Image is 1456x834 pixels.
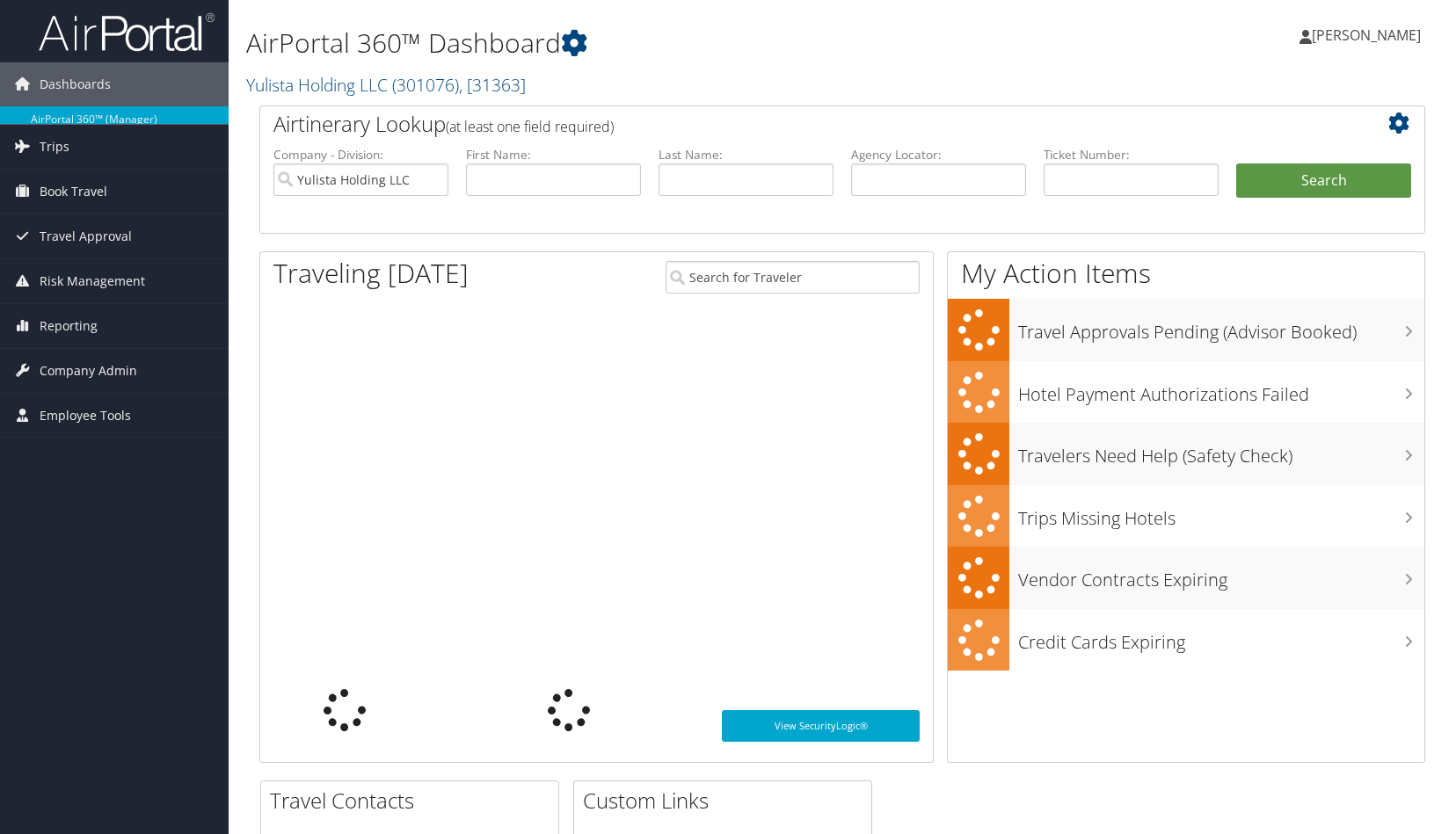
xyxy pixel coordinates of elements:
[1018,621,1424,655] h3: Credit Cards Expiring
[583,786,871,816] h2: Custom Links
[948,485,1424,548] a: Trips Missing Hotels
[40,62,111,106] span: Dashboards
[273,146,448,163] label: Company - Division:
[659,146,834,163] label: Last Name:
[392,73,459,97] span: ( 301076 )
[1236,163,1411,199] button: Search
[948,547,1424,609] a: Vendor Contracts Expiring
[1312,25,1421,45] span: [PERSON_NAME]
[40,125,69,169] span: Trips
[722,710,920,742] a: View SecurityLogic®
[40,170,107,214] span: Book Travel
[1018,435,1424,468] h3: Travelers Need Help (Safety Check)
[39,11,215,53] img: airportal-logo.png
[273,255,469,292] h1: Traveling [DATE]
[270,786,558,816] h2: Travel Contacts
[246,25,1041,62] h1: AirPortal 360™ Dashboard
[1299,9,1438,62] a: [PERSON_NAME]
[40,259,145,303] span: Risk Management
[851,146,1026,163] label: Agency Locator:
[948,299,1424,361] a: Travel Approvals Pending (Advisor Booked)
[948,361,1424,424] a: Hotel Payment Authorizations Failed
[459,73,526,97] span: , [ 31363 ]
[948,255,1424,292] h1: My Action Items
[948,609,1424,671] a: Credit Cards Expiring
[446,117,614,136] span: (at least one field required)
[666,261,920,294] input: Search for Traveler
[1018,311,1424,344] h3: Travel Approvals Pending (Advisor Booked)
[1018,559,1424,592] h3: Vendor Contracts Expiring
[273,109,1314,139] h2: Airtinerary Lookup
[466,146,641,163] label: First Name:
[40,304,98,348] span: Reporting
[40,349,137,393] span: Company Admin
[1044,146,1219,163] label: Ticket Number:
[246,73,526,97] a: Yulista Holding LLC
[948,423,1424,485] a: Travelers Need Help (Safety Check)
[40,394,131,438] span: Employee Tools
[40,214,132,258] span: Travel Approval
[1018,497,1424,531] h3: Trips Missing Hotels
[1018,373,1424,407] h3: Hotel Payment Authorizations Failed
